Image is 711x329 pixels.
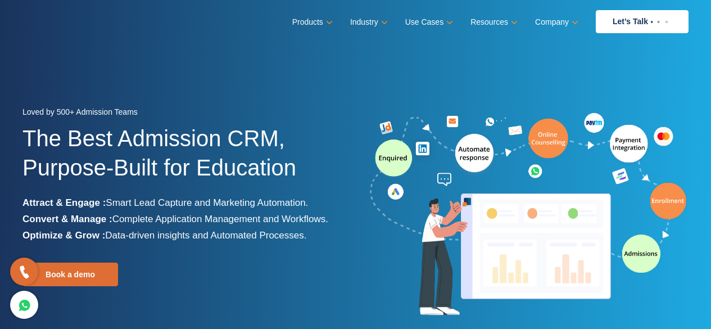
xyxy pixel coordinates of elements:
span: Smart Lead Capture and Marketing Automation. [106,197,308,208]
h1: The Best Admission CRM, Purpose-Built for Education [22,124,347,195]
div: Loved by 500+ Admission Teams [22,104,347,124]
b: Optimize & Grow : [22,230,105,241]
b: Convert & Manage : [22,214,112,224]
span: Complete Application Management and Workflows. [112,214,328,224]
b: Attract & Engage : [22,197,106,208]
span: Data-driven insights and Automated Processes. [105,230,306,241]
a: Company [535,14,576,30]
a: Products [292,14,330,30]
a: Resources [470,14,515,30]
a: Industry [350,14,386,30]
a: Book a demo [22,263,118,286]
a: Let’s Talk [596,10,689,33]
img: admission-software-home-page-header [368,110,689,320]
a: Use Cases [405,14,451,30]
